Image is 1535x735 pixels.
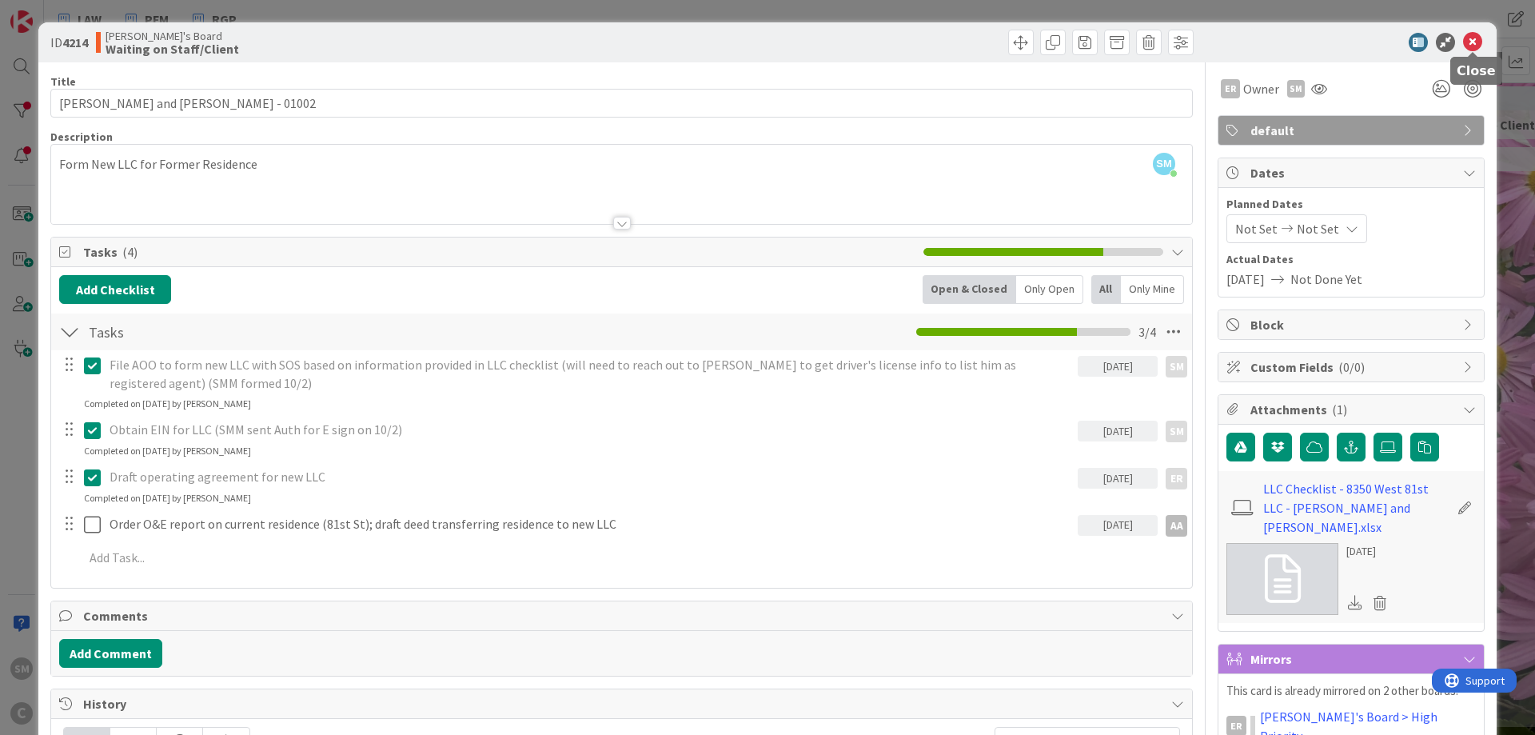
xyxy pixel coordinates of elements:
p: This card is already mirrored on 2 other boards. [1226,682,1476,701]
span: ID [50,33,88,52]
b: Waiting on Staff/Client [106,42,239,55]
span: Custom Fields [1250,358,1455,377]
span: 3 / 4 [1138,322,1156,342]
span: History [83,694,1163,713]
div: [DATE] [1078,468,1158,489]
span: Block [1250,315,1455,334]
div: SM [1166,356,1187,377]
span: ( 0/0 ) [1338,359,1365,375]
h5: Close [1457,63,1496,78]
div: [DATE] [1078,515,1158,536]
a: LLC Checklist - 8350 West 81st LLC - [PERSON_NAME] and [PERSON_NAME].xlsx [1263,479,1449,537]
span: Planned Dates [1226,196,1476,213]
div: AA [1166,515,1187,537]
p: Order O&E report on current residence (81st St); draft deed transferring residence to new LLC [110,515,1071,533]
span: SM [1153,153,1175,175]
button: Add Comment [59,639,162,668]
span: Support [34,2,73,22]
div: ER [1166,468,1187,489]
span: Description [50,130,113,144]
span: Not Done Yet [1290,270,1362,289]
div: SM [1166,421,1187,442]
span: ( 1 ) [1332,401,1347,417]
button: Add Checklist [59,275,171,304]
span: Actual Dates [1226,251,1476,268]
span: Owner [1243,79,1279,98]
span: Attachments [1250,400,1455,419]
span: Dates [1250,163,1455,182]
div: Completed on [DATE] by [PERSON_NAME] [84,444,251,458]
div: SM [1287,80,1305,98]
span: default [1250,121,1455,140]
div: [DATE] [1346,543,1393,560]
div: [DATE] [1078,421,1158,441]
span: Not Set [1297,219,1339,238]
div: [DATE] [1078,356,1158,377]
span: [DATE] [1226,270,1265,289]
div: Download [1346,593,1364,613]
span: ( 4 ) [122,244,138,260]
div: Only Open [1016,275,1083,304]
p: Form New LLC for Former Residence [59,155,1184,174]
label: Title [50,74,76,89]
div: ER [1221,79,1240,98]
span: Not Set [1235,219,1278,238]
span: Mirrors [1250,649,1455,669]
div: Only Mine [1121,275,1184,304]
p: Obtain EIN for LLC (SMM sent Auth for E sign on 10/2) [110,421,1071,439]
span: [PERSON_NAME]'s Board [106,30,239,42]
b: 4214 [62,34,88,50]
div: Open & Closed [923,275,1016,304]
p: File AOO to form new LLC with SOS based on information provided in LLC checklist (will need to re... [110,356,1071,392]
div: Completed on [DATE] by [PERSON_NAME] [84,491,251,505]
div: All [1091,275,1121,304]
input: type card name here... [50,89,1193,118]
div: Completed on [DATE] by [PERSON_NAME] [84,397,251,411]
p: Draft operating agreement for new LLC [110,468,1071,486]
input: Add Checklist... [83,318,443,346]
span: Tasks [83,242,915,262]
span: Comments [83,606,1163,625]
